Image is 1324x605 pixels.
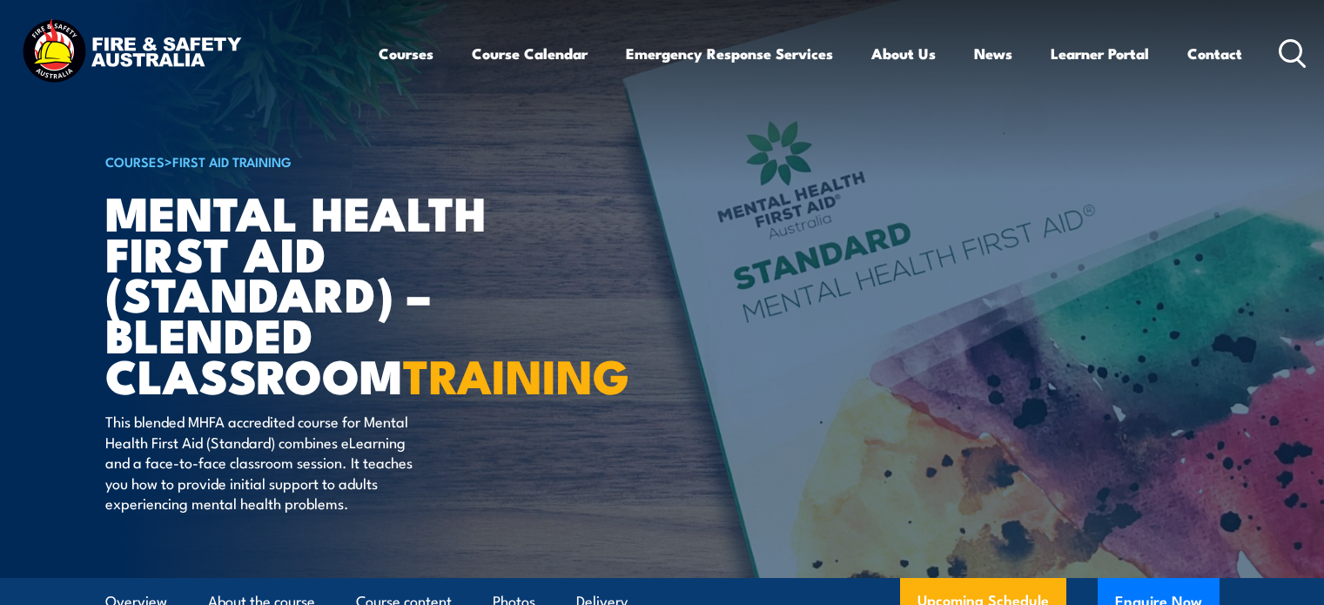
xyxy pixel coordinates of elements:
[1187,30,1242,77] a: Contact
[172,151,292,171] a: First Aid Training
[472,30,588,77] a: Course Calendar
[105,151,535,171] h6: >
[626,30,833,77] a: Emergency Response Services
[105,192,535,395] h1: Mental Health First Aid (Standard) – Blended Classroom
[105,151,165,171] a: COURSES
[974,30,1012,77] a: News
[105,411,423,513] p: This blended MHFA accredited course for Mental Health First Aid (Standard) combines eLearning and...
[379,30,433,77] a: Courses
[403,338,629,410] strong: TRAINING
[871,30,936,77] a: About Us
[1051,30,1149,77] a: Learner Portal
